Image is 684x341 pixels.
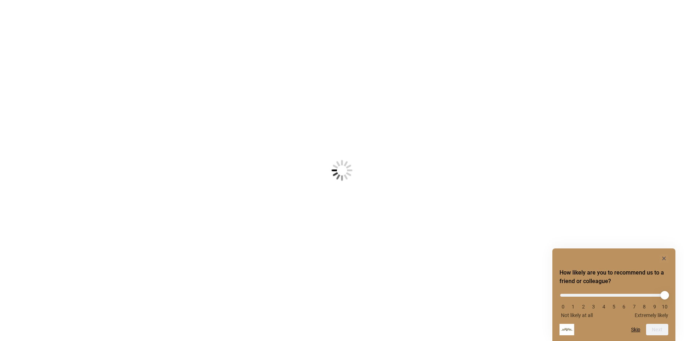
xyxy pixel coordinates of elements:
li: 6 [620,304,627,310]
button: Skip [631,327,640,332]
span: Extremely likely [635,312,668,318]
button: Next question [646,324,668,335]
li: 9 [651,304,658,310]
span: Not likely at all [561,312,593,318]
li: 3 [590,304,597,310]
li: 7 [631,304,638,310]
li: 2 [580,304,587,310]
div: How likely are you to recommend us to a friend or colleague? Select an option from 0 to 10, with ... [560,254,668,335]
li: 0 [560,304,567,310]
li: 8 [641,304,648,310]
button: Hide survey [660,254,668,263]
li: 1 [570,304,577,310]
li: 10 [661,304,668,310]
h2: How likely are you to recommend us to a friend or colleague? Select an option from 0 to 10, with ... [560,268,668,286]
li: 4 [600,304,607,310]
div: How likely are you to recommend us to a friend or colleague? Select an option from 0 to 10, with ... [560,288,668,318]
img: Loading [296,125,388,216]
li: 5 [610,304,617,310]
